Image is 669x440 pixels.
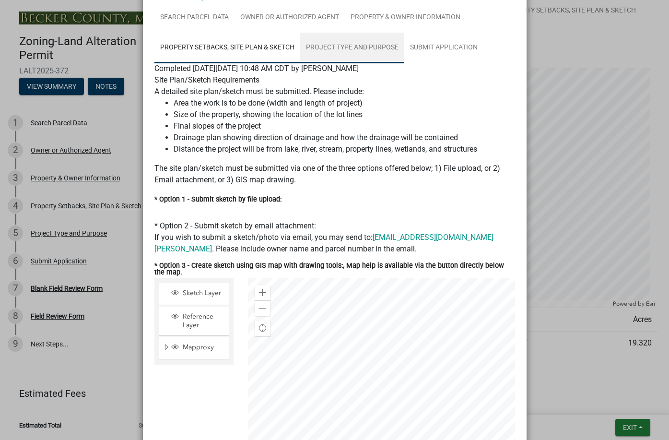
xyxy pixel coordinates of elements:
[154,33,300,63] a: Property Setbacks, Site Plan & Sketch
[154,74,515,186] div: Site Plan/Sketch Requirements
[180,312,226,330] span: Reference Layer
[170,343,226,353] div: Mapproxy
[255,300,270,316] div: Zoom out
[154,2,235,33] a: Search Parcel Data
[174,132,515,143] li: Drainage plan showing direction of drainage and how the drainage will be contained
[159,337,230,359] li: Mapproxy
[255,321,270,336] div: Find my location
[170,289,226,298] div: Sketch Layer
[255,285,270,300] div: Zoom in
[154,86,515,155] div: A detailed site plan/sketch must be submitted. Please include:
[235,2,345,33] a: Owner or Authorized Agent
[154,233,493,253] span: If you wish to submit a sketch/photo via email, you may send to: . Please include owner name and ...
[174,109,515,120] li: Size of the property, showing the location of the lot lines
[158,281,231,362] ul: Layer List
[154,196,282,203] label: * Option 1 - Submit sketch by file upload:
[174,97,515,109] li: Area the work is to be done (width and length of project)
[154,163,515,186] div: The site plan/sketch must be submitted via one of the three options offered below; 1) File upload...
[170,312,226,330] div: Reference Layer
[174,120,515,132] li: Final slopes of the project
[154,262,515,276] label: * Option 3 - Create sketch using GIS map with drawing tools:, Map help is available via the butto...
[159,283,230,305] li: Sketch Layer
[180,289,226,297] span: Sketch Layer
[154,220,515,255] div: * Option 2 - Submit sketch by email attachment:
[345,2,466,33] a: Property & Owner Information
[174,143,515,155] li: Distance the project will be from lake, river, stream, property lines, wetlands, and structures
[300,33,404,63] a: Project Type and Purpose
[159,307,230,336] li: Reference Layer
[154,64,359,73] span: Completed [DATE][DATE] 10:48 AM CDT by [PERSON_NAME]
[163,343,170,353] span: Expand
[180,343,226,352] span: Mapproxy
[404,33,483,63] a: Submit Application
